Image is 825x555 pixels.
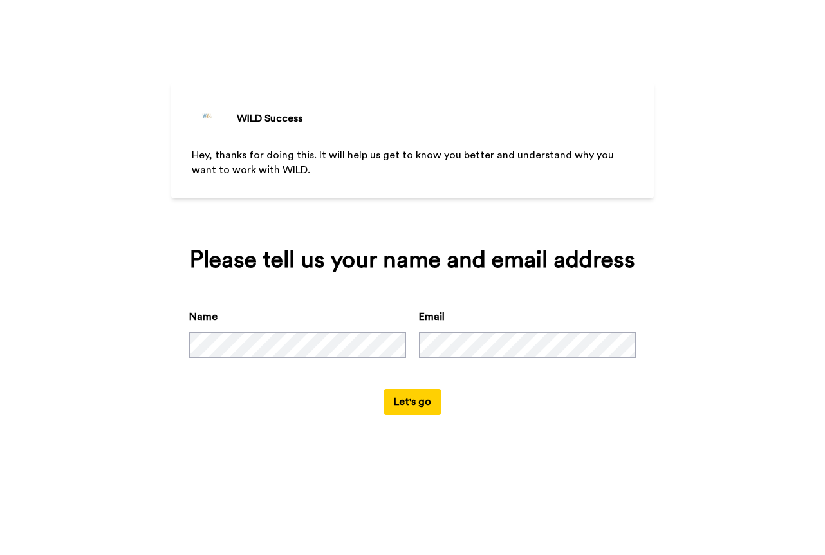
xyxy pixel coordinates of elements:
label: Email [419,309,445,325]
div: WILD Success [237,111,302,126]
label: Name [189,309,218,325]
button: Let's go [384,389,441,415]
div: Please tell us your name and email address [189,247,636,273]
span: Hey, thanks for doing this. It will help us get to know you better and understand why you want to... [192,150,616,175]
